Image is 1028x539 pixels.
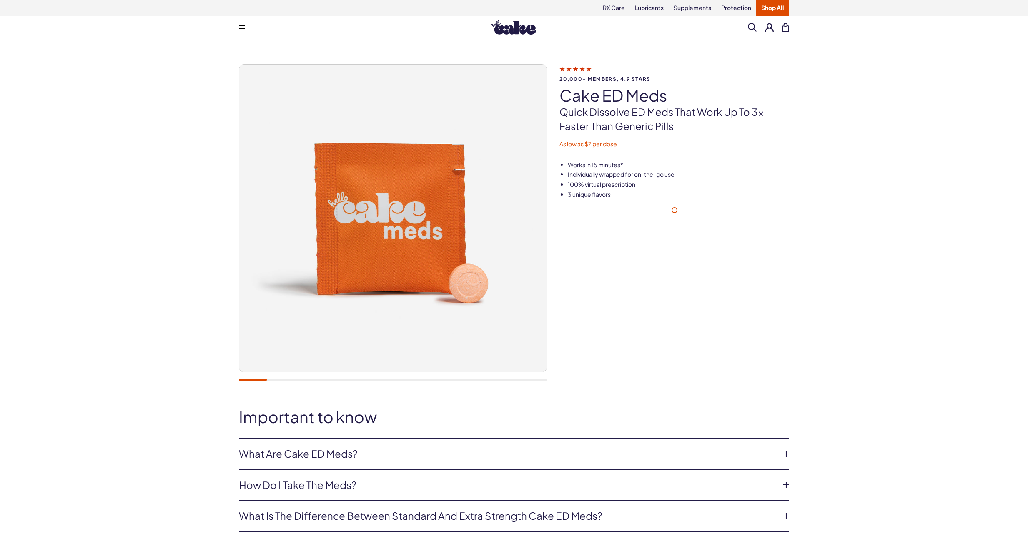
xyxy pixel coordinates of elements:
li: 100% virtual prescription [568,181,789,189]
li: 3 unique flavors [568,191,789,199]
a: What are Cake ED Meds? [239,447,776,461]
p: Quick dissolve ED Meds that work up to 3x faster than generic pills [559,105,789,133]
li: Individually wrapped for on-the-go use [568,170,789,179]
h2: Important to know [239,408,789,426]
h1: Cake ED Meds [559,87,789,104]
a: What is the difference between Standard and Extra Strength Cake ED meds? [239,509,776,523]
a: How do I take the meds? [239,478,776,492]
li: Works in 15 minutes* [568,161,789,169]
img: Cake ED Meds [239,65,547,372]
img: Hello Cake [491,20,536,35]
a: 20,000+ members, 4.9 stars [559,65,789,82]
p: As low as $7 per dose [559,140,789,148]
span: 20,000+ members, 4.9 stars [559,76,789,82]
